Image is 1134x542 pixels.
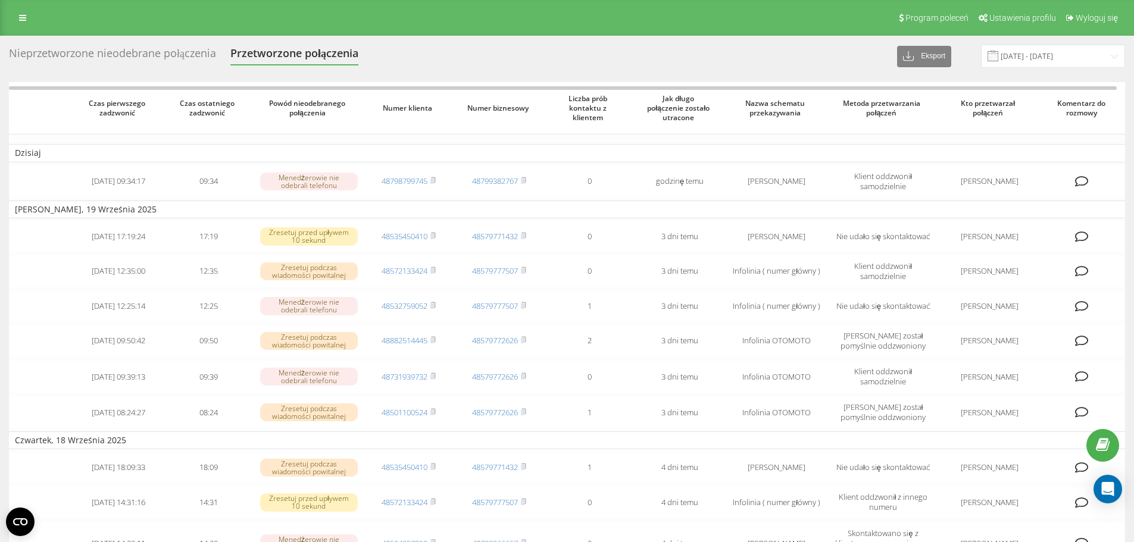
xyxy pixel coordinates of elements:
[544,290,635,322] td: 1
[73,255,164,288] td: [DATE] 12:35:00
[839,99,927,117] span: Metoda przetwarzania połączeń
[174,99,245,117] span: Czas ostatniego zadzwonić
[1094,475,1122,503] div: Open Intercom Messenger
[164,221,254,252] td: 17:19
[73,452,164,483] td: [DATE] 18:09:33
[828,396,938,429] td: [PERSON_NAME] został pomyślnie oddzwoniony
[725,221,828,252] td: [PERSON_NAME]
[374,104,445,113] span: Numer klienta
[725,360,828,393] td: Infolinia OTOMOTO
[554,94,625,122] span: Liczba prób kontaktu z klientem
[472,176,518,186] a: 48799382767
[83,99,154,117] span: Czas pierwszego zadzwonić
[544,452,635,483] td: 1
[464,104,535,113] span: Numer biznesowy
[164,255,254,288] td: 12:35
[164,165,254,198] td: 09:34
[472,265,518,276] a: 48579777507
[230,47,358,65] div: Przetworzone połączenia
[472,231,518,242] a: 48579771432
[73,360,164,393] td: [DATE] 09:39:13
[382,300,427,311] a: 48532759052
[635,360,725,393] td: 3 dni temu
[828,255,938,288] td: Klient oddzwonił samodzielnie
[938,324,1041,358] td: [PERSON_NAME]
[164,324,254,358] td: 09:50
[635,452,725,483] td: 4 dni temu
[260,403,358,421] div: Zresetuj podczas wiadomości powitalnej
[260,368,358,386] div: Menedżerowie nie odebrali telefonu
[725,485,828,519] td: Infolinia ( numer główny )
[260,332,358,350] div: Zresetuj podczas wiadomości powitalnej
[544,360,635,393] td: 0
[382,265,427,276] a: 48572133424
[164,360,254,393] td: 09:39
[382,497,427,507] a: 48572133424
[635,165,725,198] td: godzinę temu
[736,99,818,117] span: Nazwa schematu przekazywania
[472,497,518,507] a: 48579777507
[164,485,254,519] td: 14:31
[164,452,254,483] td: 18:09
[73,485,164,519] td: [DATE] 14:31:16
[839,491,928,512] span: Klient oddzwonił z innego numeru
[938,221,1041,252] td: [PERSON_NAME]
[260,262,358,280] div: Zresetuj podczas wiadomości powitalnej
[544,324,635,358] td: 2
[905,13,969,23] span: Program poleceń
[836,231,930,242] span: Nie udało się skontaktować
[989,13,1056,23] span: Ustawienia profilu
[382,462,427,472] a: 48535450410
[1076,13,1118,23] span: Wyloguj się
[948,99,1030,117] span: Kto przetwarzał połączeń
[635,255,725,288] td: 3 dni temu
[836,462,930,472] span: Nie udało się skontaktować
[382,231,427,242] a: 48535450410
[73,324,164,358] td: [DATE] 09:50:42
[260,459,358,477] div: Zresetuj podczas wiadomości powitalnej
[725,165,828,198] td: [PERSON_NAME]
[73,165,164,198] td: [DATE] 09:34:17
[164,396,254,429] td: 08:24
[73,221,164,252] td: [DATE] 17:19:24
[836,300,930,311] span: Nie udało się skontaktować
[635,290,725,322] td: 3 dni temu
[938,165,1041,198] td: [PERSON_NAME]
[472,335,518,346] a: 48579772626
[260,297,358,315] div: Menedżerowie nie odebrali telefonu
[938,290,1041,322] td: [PERSON_NAME]
[260,227,358,245] div: Zresetuj przed upływem 10 sekund
[9,144,1125,162] td: Dzisiaj
[725,255,828,288] td: Infolinia ( numer główny )
[544,221,635,252] td: 0
[938,452,1041,483] td: [PERSON_NAME]
[635,396,725,429] td: 3 dni temu
[725,396,828,429] td: Infolinia OTOMOTO
[472,462,518,472] a: 48579771432
[260,493,358,511] div: Zresetuj przed upływem 10 sekund
[725,290,828,322] td: Infolinia ( numer główny )
[897,46,951,67] button: Eksport
[544,165,635,198] td: 0
[828,360,938,393] td: Klient oddzwonił samodzielnie
[472,407,518,418] a: 48579772626
[265,99,353,117] span: Powód nieodebranego połączenia
[725,452,828,483] td: [PERSON_NAME]
[9,200,1125,218] td: [PERSON_NAME], 19 Września 2025
[828,324,938,358] td: [PERSON_NAME] został pomyślnie oddzwoniony
[544,396,635,429] td: 1
[9,47,216,65] div: Nieprzetworzone nieodebrane połączenia
[645,94,716,122] span: Jak długo połączenie zostało utracone
[938,360,1041,393] td: [PERSON_NAME]
[6,507,35,536] button: Open CMP widget
[382,371,427,382] a: 48731939732
[828,165,938,198] td: Klient oddzwonił samodzielnie
[544,485,635,519] td: 0
[725,324,828,358] td: Infolinia OTOMOTO
[938,485,1041,519] td: [PERSON_NAME]
[472,371,518,382] a: 48579772626
[260,173,358,190] div: Menedżerowie nie odebrali telefonu
[544,255,635,288] td: 0
[9,431,1125,449] td: Czwartek, 18 Września 2025
[635,221,725,252] td: 3 dni temu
